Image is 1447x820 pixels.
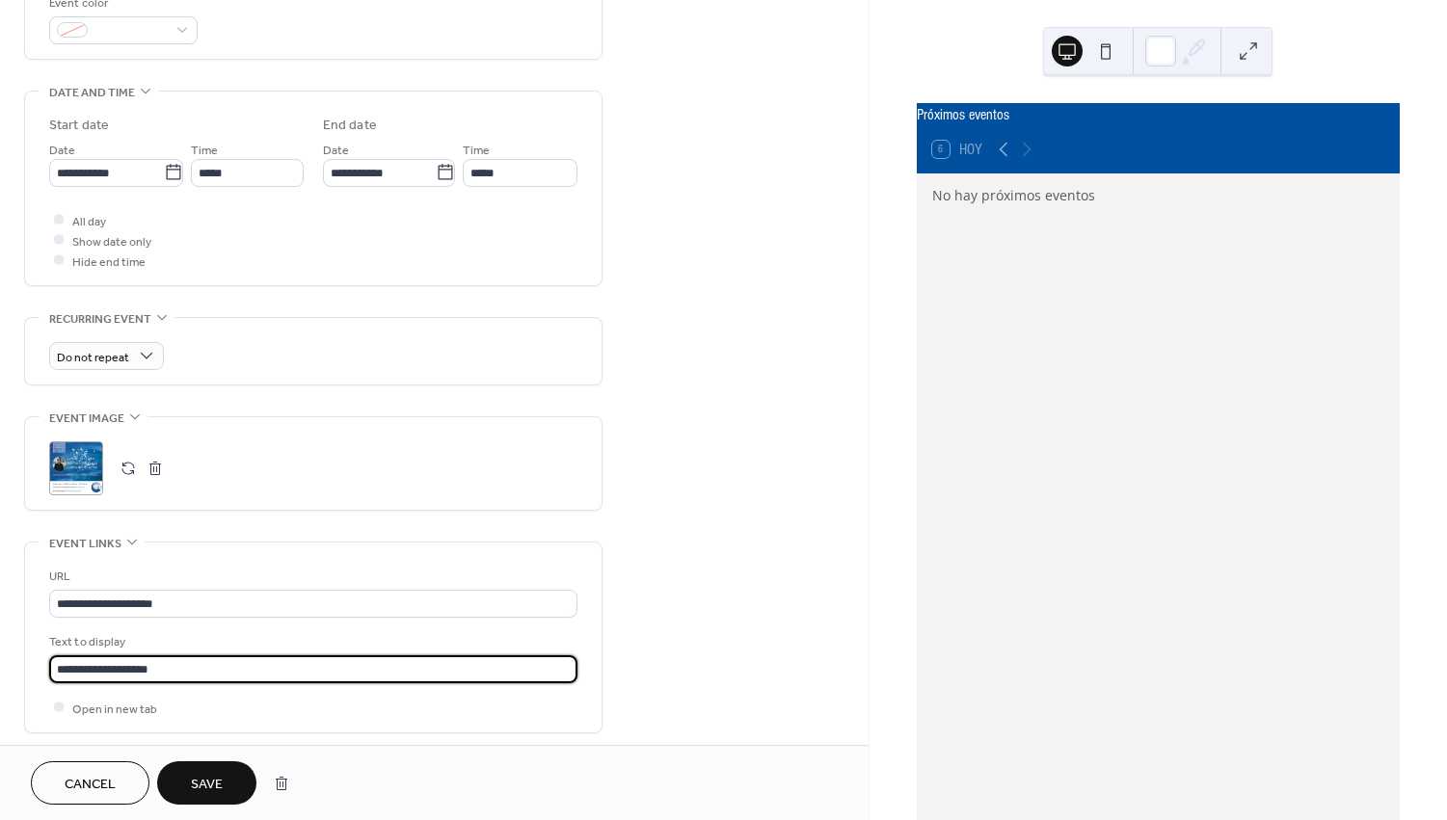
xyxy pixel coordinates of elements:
span: Event links [49,534,121,554]
div: No hay próximos eventos [932,185,1384,205]
button: Save [157,761,256,805]
span: Date and time [49,83,135,103]
span: All day [72,211,106,231]
span: Date [323,140,349,160]
span: Event image [49,409,124,429]
button: Cancel [31,761,149,805]
span: Save [191,775,223,795]
span: Date [49,140,75,160]
span: Cancel [65,775,116,795]
div: URL [49,567,574,587]
div: ; [49,441,103,495]
span: Show date only [72,231,151,251]
div: Próximos eventos [917,103,1400,126]
div: Text to display [49,632,574,652]
span: Hide end time [72,251,146,272]
span: Time [191,140,218,160]
span: Recurring event [49,309,151,330]
span: Do not repeat [57,346,129,368]
span: Open in new tab [72,699,157,719]
div: Start date [49,116,109,136]
span: Time [463,140,490,160]
div: End date [323,116,377,136]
